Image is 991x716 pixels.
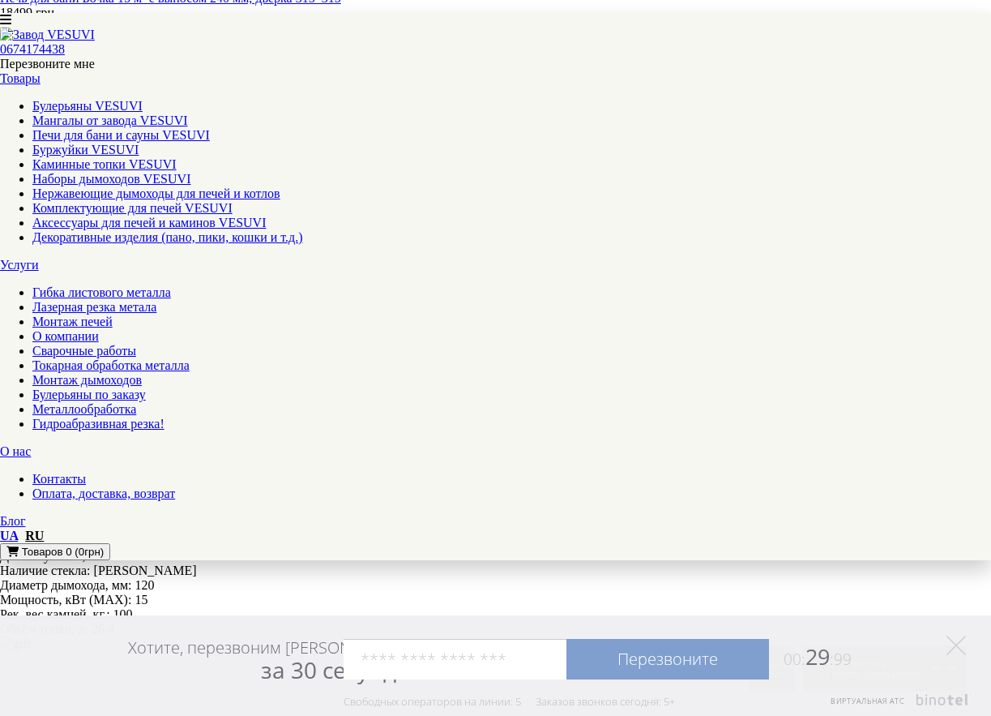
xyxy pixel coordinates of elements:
[566,639,769,680] a: Перезвоните
[32,315,113,328] a: Монтаж печей
[32,300,156,314] a: Лазерная резка метала
[821,694,971,716] a: Элемент управления
[25,529,44,542] a: RU
[32,344,136,358] a: Сварочные работы
[32,373,142,387] a: Монтаж дымоходов
[32,99,143,113] a: Булерьяны VESUVI
[32,172,190,186] a: Наборы дымоходов VESUVI
[128,637,406,683] div: Хотите, перезвоним [PERSON_NAME]
[32,285,171,299] a: Гибка листового металла
[32,358,190,372] a: Токарная обработка металла
[830,649,852,670] span: :99
[32,487,175,500] a: Оплата, доставка, возврат
[32,143,139,156] a: Буржуйки VESUVI
[344,695,675,708] div: Свободных операторов на линии: 5 Заказов звонков сегодня: 5+
[32,201,233,215] a: Комплектующие для печей VESUVI
[32,329,99,343] a: О компании
[22,546,105,558] span: Товаров 0 (0грн)
[784,649,805,670] span: 00:
[32,128,210,142] a: Печи для бани и сауны VESUVI
[946,636,966,655] a: Элемент управления
[32,230,303,244] a: Декоративные изделия (пано, пики, кошки и т.д.)
[32,417,164,431] a: Гидроабразивная резка!
[261,654,406,685] span: за 30 секунд?
[32,157,177,171] a: Каминные топки VESUVI
[32,187,280,200] a: Нержавеющие дымоходы для печей и котлов
[32,472,86,486] a: Контакты
[769,641,852,671] span: 29
[32,388,146,401] a: Булерьяны по заказу
[32,402,136,416] a: Металлообработка
[32,216,266,229] a: Аксессуары для печей и каминов VESUVI
[32,114,188,127] a: Мангалы от завода VESUVI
